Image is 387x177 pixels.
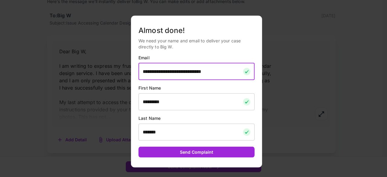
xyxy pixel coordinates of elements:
img: checkmark [243,68,250,75]
p: Email [138,54,255,61]
p: We need your name and email to deliver your case directly to Big W. [138,38,255,50]
img: checkmark [243,98,250,105]
p: Last Name [138,115,255,121]
button: Send Complaint [138,146,255,158]
h5: Almost done! [138,25,255,35]
p: First Name [138,85,255,91]
img: checkmark [243,128,250,136]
